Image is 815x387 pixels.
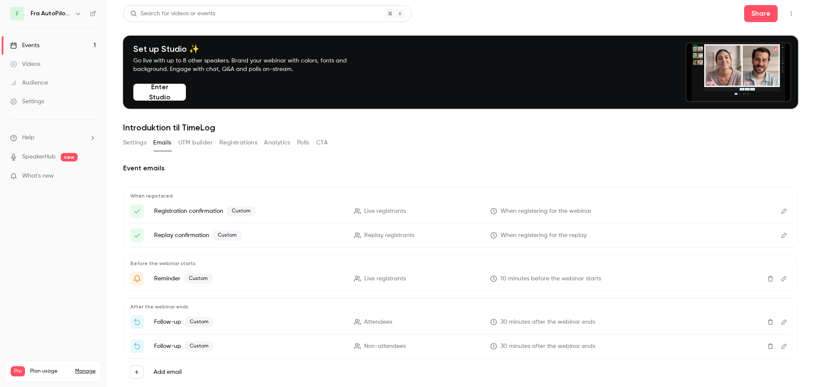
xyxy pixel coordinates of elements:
[31,9,71,18] h6: Fra AutoPilot til TimeLog
[364,318,392,327] span: Attendees
[123,122,798,133] h1: Introduktion til TimeLog
[219,136,257,150] button: Registrations
[777,204,791,218] button: Edit
[153,136,171,150] button: Emails
[744,5,778,22] button: Share
[123,163,798,173] h2: Event emails
[364,274,406,283] span: Live registrants
[130,303,791,310] p: After the webinar ends
[500,231,587,240] span: When registering for the replay
[154,317,344,327] p: Follow-up
[264,136,290,150] button: Analytics
[130,339,791,353] li: Gense {{ event_name }}
[500,274,601,283] span: 10 minutes before the webinar starts
[154,230,344,240] p: Replay confirmation
[130,260,791,267] p: Before the webinar starts
[185,317,214,327] span: Custom
[297,136,309,150] button: Polls
[154,206,344,216] p: Registration confirmation
[10,79,48,87] div: Audience
[764,272,777,285] button: Delete
[10,133,96,142] li: help-dropdown-opener
[500,207,592,216] span: When registering for the webinar
[178,136,213,150] button: UTM builder
[777,339,791,353] button: Edit
[777,272,791,285] button: Edit
[184,274,213,284] span: Custom
[130,229,791,242] li: Here's your access link to {{ event_name }}!
[133,84,186,101] button: Enter Studio
[500,342,595,351] span: 30 minutes after the webinar ends
[316,136,328,150] button: CTA
[11,366,25,376] span: Pro
[61,153,78,161] span: new
[364,207,406,216] span: Live registrants
[75,368,96,375] a: Manage
[16,9,19,18] span: F
[10,60,40,68] div: Videos
[22,153,56,161] a: SpeakerHub
[86,172,96,180] iframe: Noticeable Trigger
[154,274,344,284] p: Reminder
[227,206,256,216] span: Custom
[130,9,215,18] div: Search for videos or events
[213,230,242,240] span: Custom
[130,315,791,329] li: Tak for din deltagelse i {{ event_name }}
[364,231,414,240] span: Replay registrants
[154,341,344,351] p: Follow-up
[130,272,791,285] li: {{ event_name }} starter om 10 minutter
[130,192,791,199] p: When registered
[185,341,214,351] span: Custom
[764,339,777,353] button: Delete
[22,133,34,142] span: Help
[364,342,406,351] span: Non-attendees
[777,229,791,242] button: Edit
[154,368,182,376] label: Add email
[133,56,367,73] p: Go live with up to 8 other speakers. Brand your webinar with colors, fonts and background. Engage...
[500,318,595,327] span: 30 minutes after the webinar ends
[22,172,54,181] span: What's new
[764,315,777,329] button: Delete
[777,315,791,329] button: Edit
[123,136,146,150] button: Settings
[30,368,70,375] span: Plan usage
[133,44,367,54] h4: Set up Studio ✨
[10,41,39,50] div: Events
[10,97,44,106] div: Settings
[130,204,791,218] li: Here's your access link to {{ event_name }}!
